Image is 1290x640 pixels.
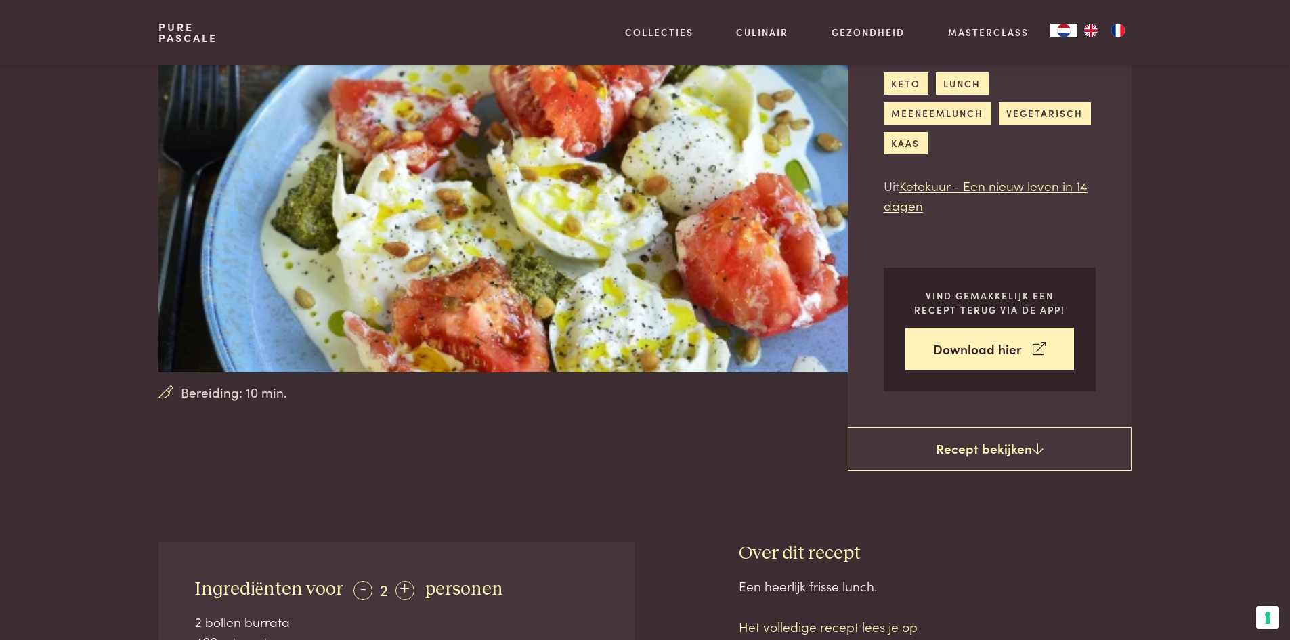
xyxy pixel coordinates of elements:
[353,581,372,600] div: -
[905,328,1074,370] a: Download hier
[195,580,343,599] span: Ingrediënten voor
[1050,24,1077,37] div: Language
[999,102,1091,125] a: vegetarisch
[905,289,1074,316] p: Vind gemakkelijk een recept terug via de app!
[158,22,217,43] a: PurePascale
[739,576,1132,596] div: Een heerlijk frisse lunch.
[195,612,599,632] div: 2 bollen burrata
[380,578,388,600] span: 2
[884,176,1096,215] p: Uit
[884,176,1088,214] a: Ketokuur - Een nieuw leven in 14 dagen
[395,581,414,600] div: +
[1256,606,1279,629] button: Uw voorkeuren voor toestemming voor trackingtechnologieën
[884,102,991,125] a: meeneemlunch
[739,542,1132,566] h3: Over dit recept
[1104,24,1132,37] a: FR
[736,25,788,39] a: Culinair
[625,25,693,39] a: Collecties
[1077,24,1132,37] ul: Language list
[848,427,1132,471] a: Recept bekijken
[832,25,905,39] a: Gezondheid
[936,72,989,95] a: lunch
[1050,24,1132,37] aside: Language selected: Nederlands
[1050,24,1077,37] a: NL
[884,72,928,95] a: keto
[1077,24,1104,37] a: EN
[948,25,1029,39] a: Masterclass
[181,383,287,402] span: Bereiding: 10 min.
[884,132,928,154] a: kaas
[425,580,503,599] span: personen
